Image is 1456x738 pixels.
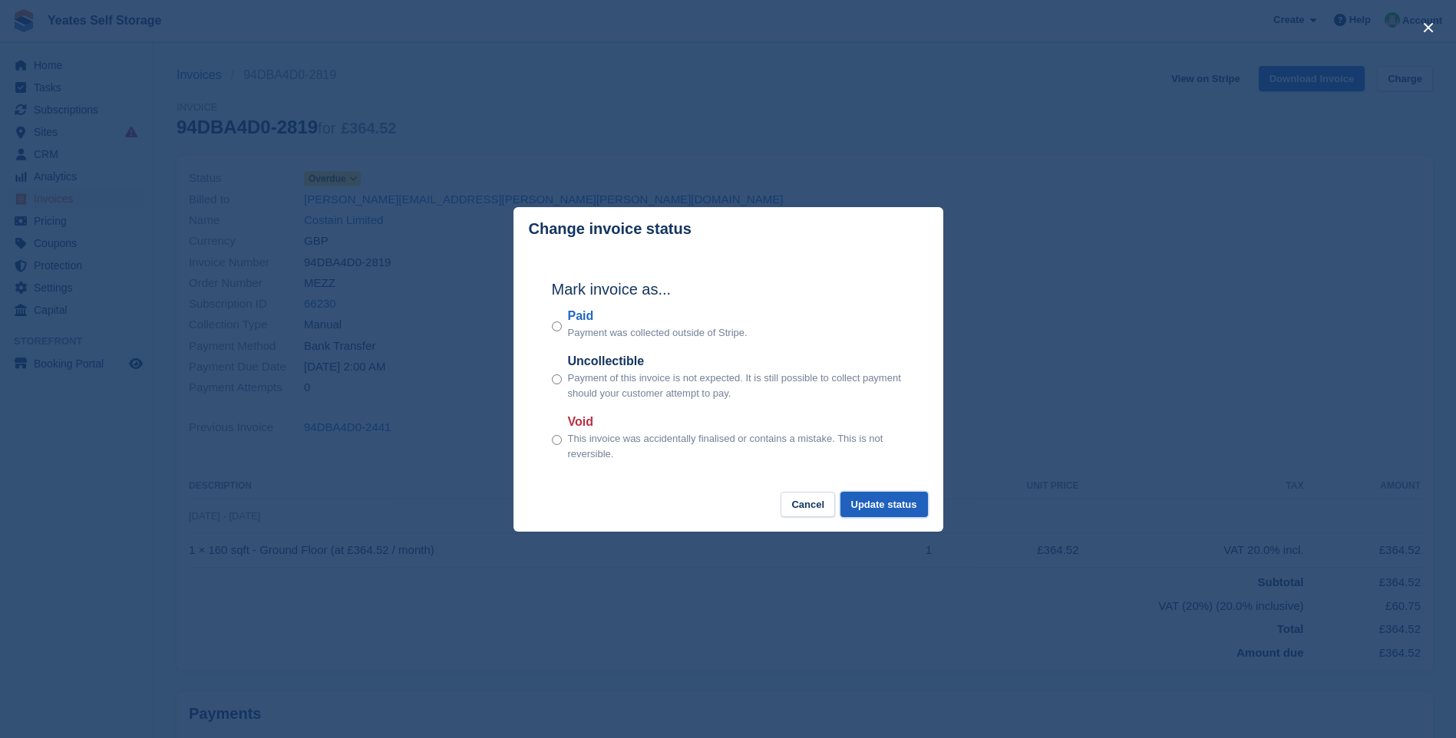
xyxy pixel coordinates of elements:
label: Void [568,413,905,431]
h2: Mark invoice as... [552,278,905,301]
button: Update status [840,492,928,517]
p: This invoice was accidentally finalised or contains a mistake. This is not reversible. [568,431,905,461]
label: Uncollectible [568,352,905,371]
p: Payment of this invoice is not expected. It is still possible to collect payment should your cust... [568,371,905,400]
button: close [1416,15,1441,40]
p: Change invoice status [529,220,692,238]
button: Cancel [781,492,835,517]
label: Paid [568,307,748,325]
p: Payment was collected outside of Stripe. [568,325,748,341]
